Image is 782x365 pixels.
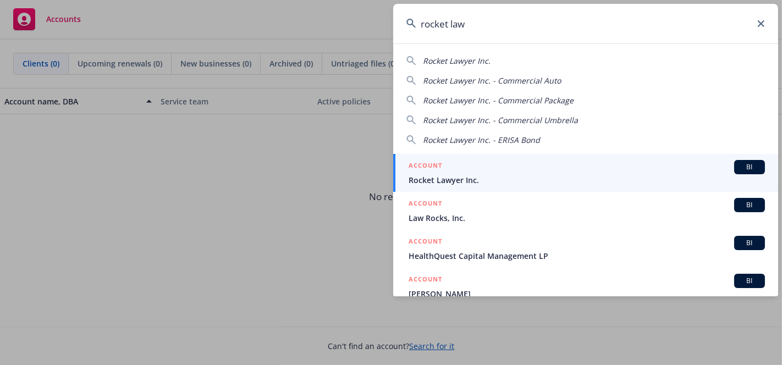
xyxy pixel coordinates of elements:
span: Rocket Lawyer Inc. - ERISA Bond [423,135,540,145]
span: Rocket Lawyer Inc. [423,56,491,66]
span: [PERSON_NAME] [409,288,765,300]
span: HealthQuest Capital Management LP [409,250,765,262]
h5: ACCOUNT [409,274,442,287]
a: ACCOUNTBILaw Rocks, Inc. [393,192,778,230]
span: Rocket Lawyer Inc. - Commercial Umbrella [423,115,578,125]
span: Rocket Lawyer Inc. - Commercial Package [423,95,574,106]
a: ACCOUNTBI[PERSON_NAME] [393,268,778,306]
a: ACCOUNTBIHealthQuest Capital Management LP [393,230,778,268]
span: Law Rocks, Inc. [409,212,765,224]
a: ACCOUNTBIRocket Lawyer Inc. [393,154,778,192]
span: BI [739,276,761,286]
h5: ACCOUNT [409,160,442,173]
span: Rocket Lawyer Inc. [409,174,765,186]
input: Search... [393,4,778,43]
h5: ACCOUNT [409,236,442,249]
span: BI [739,200,761,210]
span: Rocket Lawyer Inc. - Commercial Auto [423,75,561,86]
h5: ACCOUNT [409,198,442,211]
span: BI [739,238,761,248]
span: BI [739,162,761,172]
